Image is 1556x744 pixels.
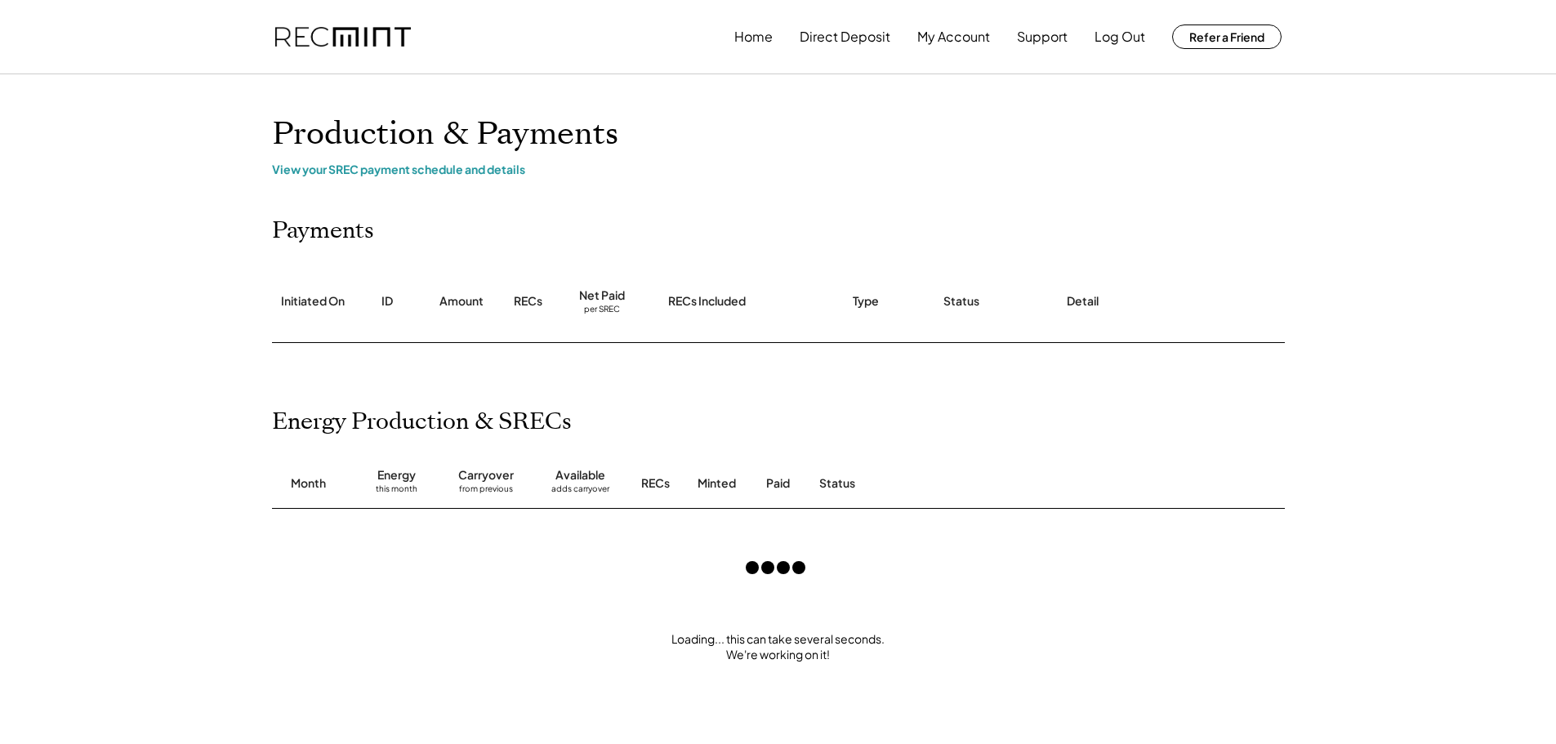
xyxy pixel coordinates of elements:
div: View your SREC payment schedule and details [272,162,1285,176]
img: recmint-logotype%403x.png [275,27,411,47]
div: this month [376,483,417,500]
div: Available [555,467,605,483]
h2: Payments [272,217,374,245]
button: Refer a Friend [1172,25,1282,49]
h1: Production & Payments [272,115,1285,154]
div: Net Paid [579,287,625,304]
div: Type [853,293,879,310]
div: adds carryover [551,483,609,500]
button: Home [734,20,773,53]
h2: Energy Production & SRECs [272,408,572,436]
div: Minted [698,475,736,492]
div: Paid [766,475,790,492]
div: RECs [514,293,542,310]
button: My Account [917,20,990,53]
div: Initiated On [281,293,345,310]
div: per SREC [584,304,620,316]
div: Month [291,475,326,492]
div: RECs [641,475,670,492]
div: Detail [1067,293,1099,310]
button: Support [1017,20,1068,53]
div: Status [819,475,1097,492]
button: Log Out [1095,20,1145,53]
div: from previous [459,483,513,500]
div: Status [943,293,979,310]
div: Energy [377,467,416,483]
div: RECs Included [668,293,746,310]
button: Direct Deposit [800,20,890,53]
div: Carryover [458,467,514,483]
div: Loading... this can take several seconds. We're working on it! [256,631,1301,663]
div: ID [381,293,393,310]
div: Amount [439,293,484,310]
